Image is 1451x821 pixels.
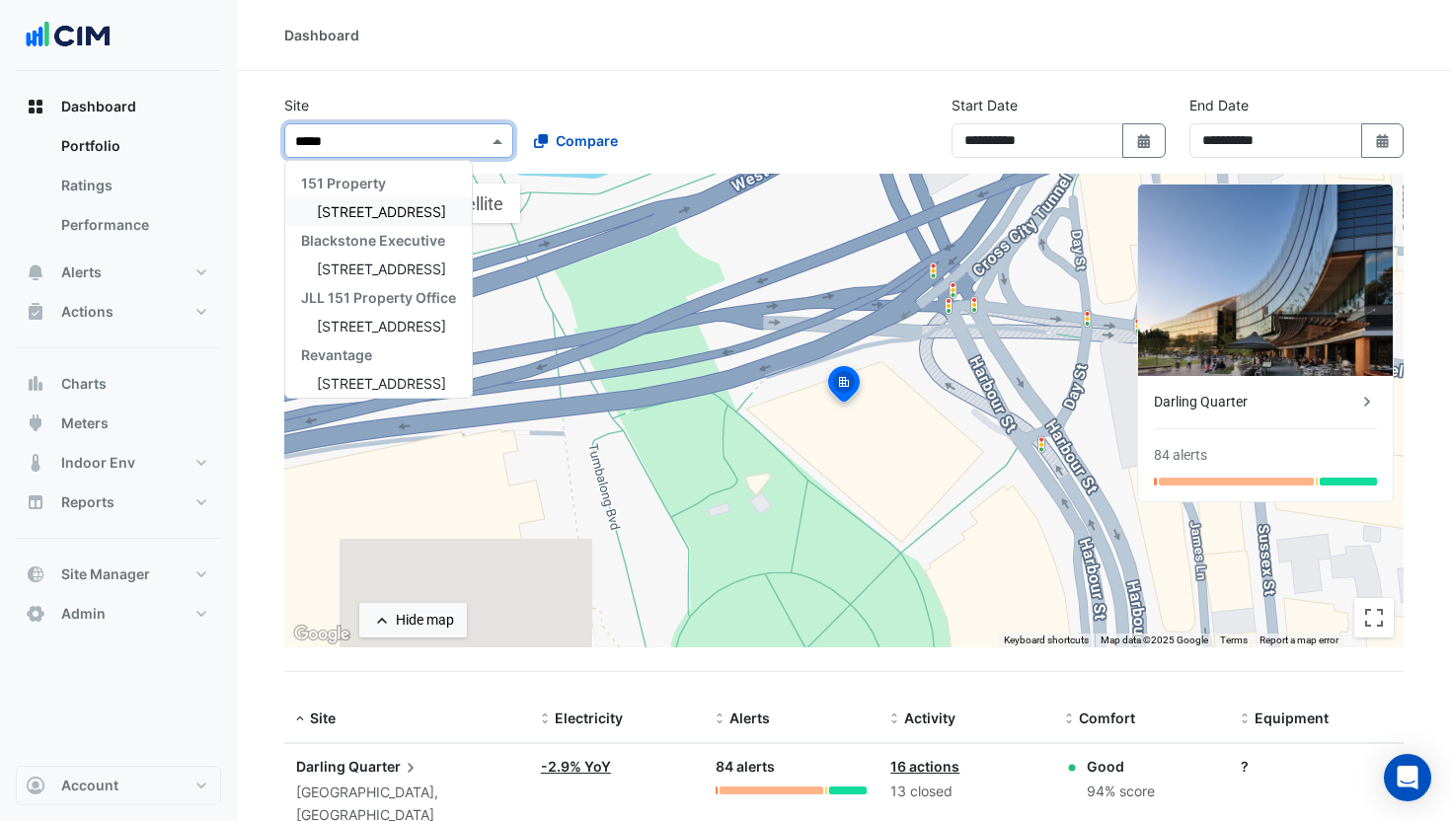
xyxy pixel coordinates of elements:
[16,292,221,332] button: Actions
[301,289,456,306] span: JLL 151 Property Office
[359,603,467,637] button: Hide map
[16,87,221,126] button: Dashboard
[26,413,45,433] app-icon: Meters
[716,756,867,779] div: 84 alerts
[26,97,45,116] app-icon: Dashboard
[45,126,221,166] a: Portfolio
[61,776,118,795] span: Account
[1384,754,1431,801] div: Open Intercom Messenger
[16,555,221,594] button: Site Manager
[26,564,45,584] app-icon: Site Manager
[61,374,107,394] span: Charts
[45,205,221,245] a: Performance
[1079,709,1135,726] span: Comfort
[555,709,623,726] span: Electricity
[729,709,770,726] span: Alerts
[61,453,135,473] span: Indoor Env
[289,622,354,647] img: Google
[541,758,611,775] a: -2.9% YoY
[26,262,45,282] app-icon: Alerts
[16,594,221,634] button: Admin
[26,604,45,624] app-icon: Admin
[1255,709,1329,726] span: Equipment
[61,97,136,116] span: Dashboard
[1087,756,1155,777] div: Good
[904,709,955,726] span: Activity
[890,781,1041,803] div: 13 closed
[396,610,454,631] div: Hide map
[822,363,866,410] img: site-pin-selected.svg
[890,758,959,775] a: 16 actions
[16,364,221,404] button: Charts
[556,130,618,151] span: Compare
[1154,445,1207,466] div: 84 alerts
[317,203,446,220] span: [STREET_ADDRESS]
[1220,634,1248,645] a: Terms (opens in new tab)
[1374,132,1392,149] fa-icon: Select Date
[26,492,45,512] app-icon: Reports
[26,302,45,322] app-icon: Actions
[16,483,221,522] button: Reports
[952,95,1018,115] label: Start Date
[301,175,386,191] span: 151 Property
[16,443,221,483] button: Indoor Env
[26,453,45,473] app-icon: Indoor Env
[1241,756,1392,777] div: ?
[317,318,446,335] span: [STREET_ADDRESS]
[284,160,473,399] ng-dropdown-panel: Options list
[16,404,221,443] button: Meters
[1260,634,1338,645] a: Report a map error
[24,16,113,55] img: Company Logo
[1101,634,1208,645] span: Map data ©2025 Google
[16,126,221,253] div: Dashboard
[301,346,372,363] span: Revantage
[521,123,631,158] button: Compare
[1135,132,1153,149] fa-icon: Select Date
[61,413,109,433] span: Meters
[1087,781,1155,803] div: 94% score
[1138,185,1393,376] img: Darling Quarter
[1189,95,1249,115] label: End Date
[1354,598,1394,637] button: Toggle fullscreen view
[16,766,221,805] button: Account
[61,262,102,282] span: Alerts
[61,604,106,624] span: Admin
[317,261,446,277] span: [STREET_ADDRESS]
[284,25,359,45] div: Dashboard
[1154,392,1357,412] div: Darling Quarter
[1004,634,1089,647] button: Keyboard shortcuts
[16,253,221,292] button: Alerts
[317,375,446,392] span: [STREET_ADDRESS]
[310,709,336,726] span: Site
[61,302,114,322] span: Actions
[289,622,354,647] a: Click to see this area on Google Maps
[61,564,150,584] span: Site Manager
[284,95,309,115] label: Site
[296,758,345,775] span: Darling
[348,756,420,778] span: Quarter
[26,374,45,394] app-icon: Charts
[301,232,445,249] span: Blackstone Executive
[61,492,115,512] span: Reports
[45,166,221,205] a: Ratings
